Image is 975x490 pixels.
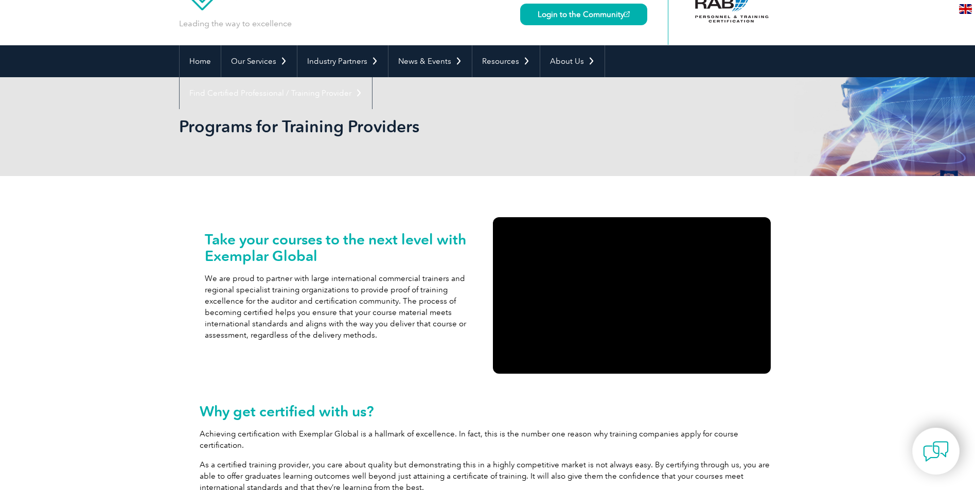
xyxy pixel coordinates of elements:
[472,45,540,77] a: Resources
[205,231,483,264] h2: Take your courses to the next level with Exemplar Global
[179,118,611,135] h2: Programs for Training Providers
[388,45,472,77] a: News & Events
[180,77,372,109] a: Find Certified Professional / Training Provider
[959,4,972,14] img: en
[540,45,605,77] a: About Us
[200,403,776,419] h2: Why get certified with us?
[923,439,949,464] img: contact-chat.png
[624,11,630,17] img: open_square.png
[205,273,483,341] p: We are proud to partner with large international commercial trainers and regional specialist trai...
[520,4,647,25] a: Login to the Community
[221,45,297,77] a: Our Services
[297,45,388,77] a: Industry Partners
[180,45,221,77] a: Home
[200,428,776,451] p: Achieving certification with Exemplar Global is a hallmark of excellence. In fact, this is the nu...
[179,18,292,29] p: Leading the way to excellence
